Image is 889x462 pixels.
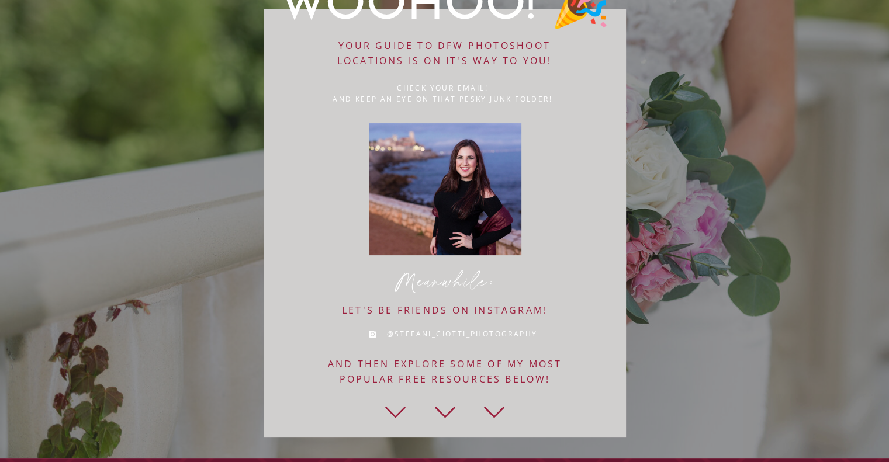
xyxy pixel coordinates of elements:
p: Meanwhile: [369,272,521,293]
a: @Stefani_Ciotti_Photography [387,328,536,341]
a: And then EXPLORE some of my most popular free resources below! [307,357,583,387]
a: Let's be friends on instagram! [339,303,551,314]
p: check your email! And keep an eye on that pesky junk folder! [329,82,556,110]
a: check your email!And keep an eye on that pesky junk folder! [329,82,556,110]
a: Your GUIDE TO DFW PHOTOSHOOT LOCATIONS is on it's way to you! [331,39,559,72]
